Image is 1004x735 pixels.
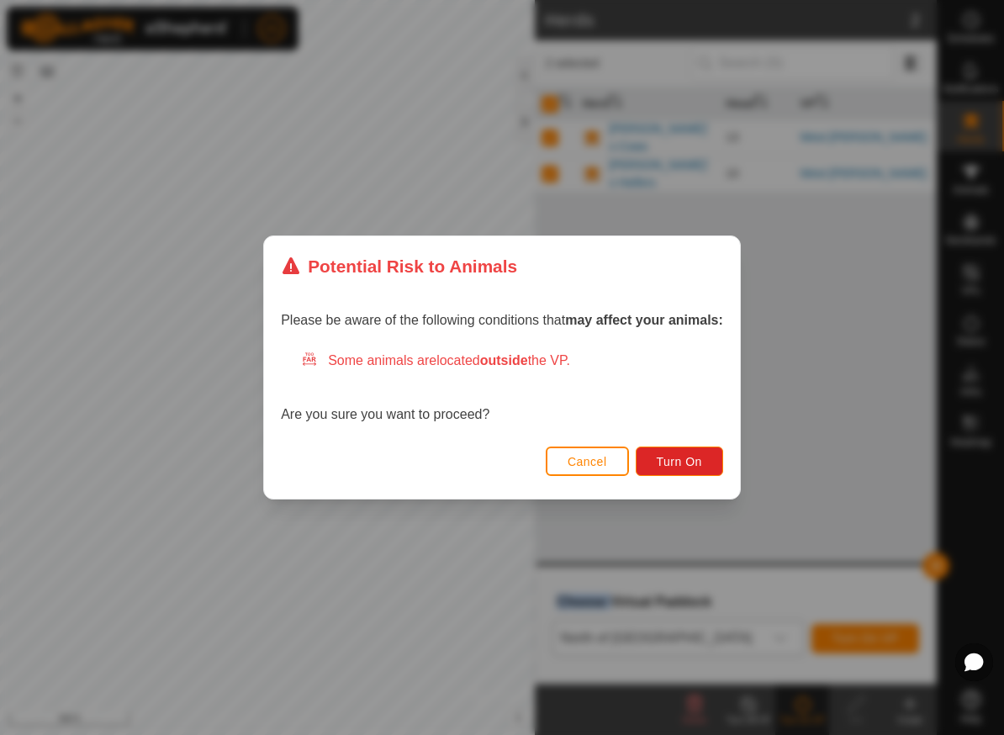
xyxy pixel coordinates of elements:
[565,313,723,327] strong: may affect your animals:
[636,447,723,476] button: Turn On
[301,351,723,371] div: Some animals are
[436,353,570,367] span: located the VP.
[546,447,629,476] button: Cancel
[281,313,723,327] span: Please be aware of the following conditions that
[480,353,528,367] strong: outside
[657,455,702,468] span: Turn On
[281,351,723,425] div: Are you sure you want to proceed?
[281,253,517,279] div: Potential Risk to Animals
[568,455,607,468] span: Cancel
